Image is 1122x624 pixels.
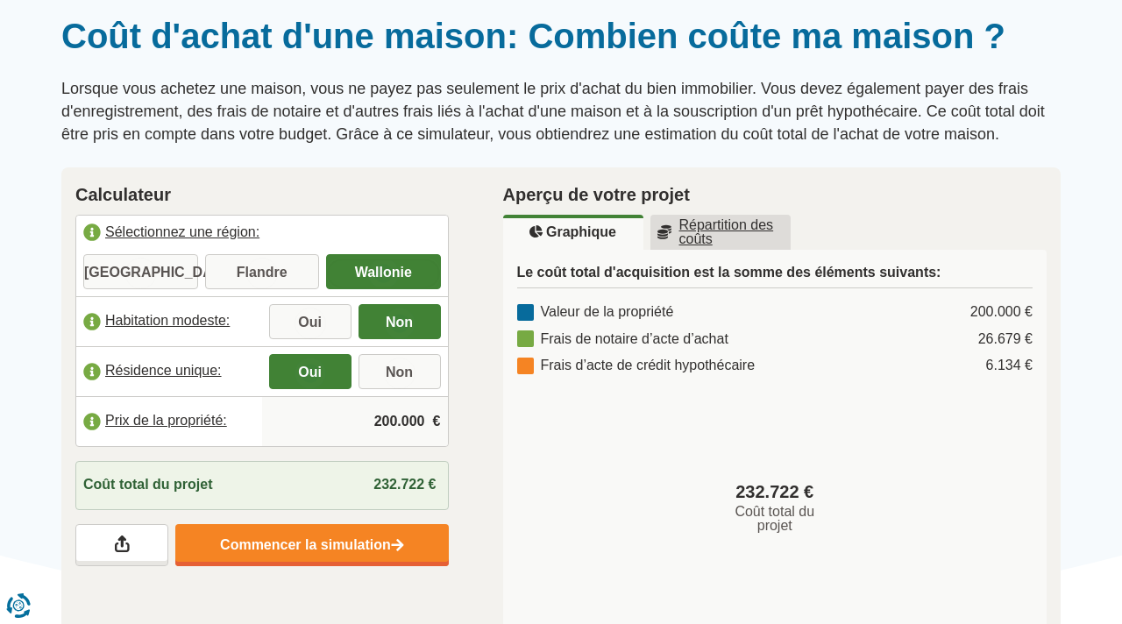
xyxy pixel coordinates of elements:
input: | [269,398,441,445]
h1: Coût d'achat d'une maison: Combien coûte ma maison ? [61,15,1061,57]
span: Coût total du projet [83,475,213,495]
label: Oui [269,304,352,339]
a: Partagez vos résultats [75,524,168,566]
label: Sélectionnez une région: [76,216,448,254]
span: Coût total du projet [718,505,832,533]
div: Frais de notaire d’acte d’achat [517,330,728,350]
u: Répartition des coûts [657,218,784,246]
div: Valeur de la propriété [517,302,674,323]
label: Non [359,354,441,389]
label: Wallonie [326,254,441,289]
label: Non [359,304,441,339]
div: 6.134 € [986,356,1033,376]
img: Commencer la simulation [391,538,404,553]
div: 26.679 € [978,330,1033,350]
div: 200.000 € [970,302,1033,323]
label: Oui [269,354,352,389]
h3: Le coût total d'acquisition est la somme des éléments suivants: [517,264,1033,288]
div: Frais d’acte de crédit hypothécaire [517,356,756,376]
span: € [433,412,441,432]
label: [GEOGRAPHIC_DATA] [83,254,198,289]
a: Commencer la simulation [175,524,448,566]
span: 232.722 € [735,479,813,505]
span: 232.722 € [373,477,436,492]
label: Flandre [205,254,320,289]
p: Lorsque vous achetez une maison, vous ne payez pas seulement le prix d'achat du bien immobilier. ... [61,78,1061,145]
h2: Aperçu de votre projet [503,181,1047,208]
label: Prix de la propriété: [76,402,262,441]
u: Graphique [529,225,616,239]
h2: Calculateur [75,181,449,208]
label: Résidence unique: [76,352,262,391]
label: Habitation modeste: [76,302,262,341]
